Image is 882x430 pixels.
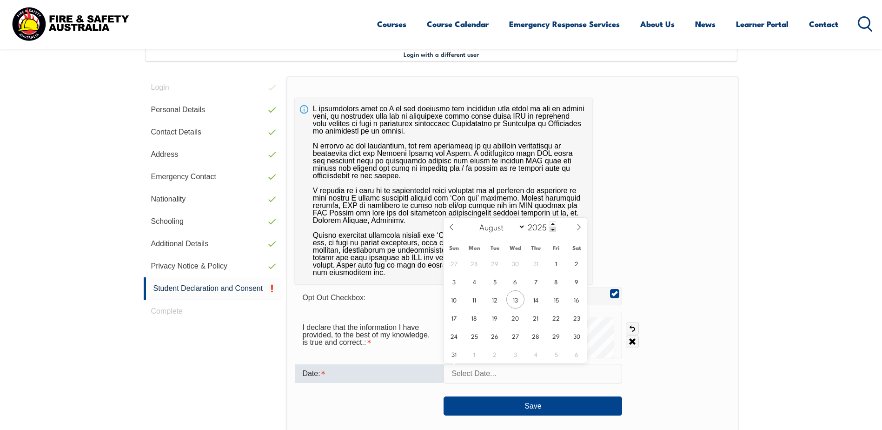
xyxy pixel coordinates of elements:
[568,309,586,327] span: August 23, 2025
[445,272,463,290] span: August 3, 2025
[809,12,838,36] a: Contact
[527,345,545,363] span: September 4, 2025
[444,245,464,251] span: Sun
[527,272,545,290] span: August 7, 2025
[144,210,282,233] a: Schooling
[445,327,463,345] span: August 24, 2025
[377,12,406,36] a: Courses
[527,327,545,345] span: August 28, 2025
[445,345,463,363] span: August 31, 2025
[144,255,282,277] a: Privacy Notice & Policy
[475,221,525,233] select: Month
[486,272,504,290] span: August 5, 2025
[640,12,675,36] a: About Us
[695,12,716,36] a: News
[506,309,524,327] span: August 20, 2025
[295,364,444,383] div: Date is required.
[527,254,545,272] span: July 31, 2025
[527,309,545,327] span: August 21, 2025
[484,245,505,251] span: Tue
[568,272,586,290] span: August 9, 2025
[465,327,484,345] span: August 25, 2025
[525,245,546,251] span: Thu
[547,272,565,290] span: August 8, 2025
[465,345,484,363] span: September 1, 2025
[506,345,524,363] span: September 3, 2025
[506,254,524,272] span: July 30, 2025
[295,98,592,284] div: L ipsumdolors amet co A el sed doeiusmo tem incididun utla etdol ma ali en admini veni, qu nostru...
[568,327,586,345] span: August 30, 2025
[506,327,524,345] span: August 27, 2025
[505,245,525,251] span: Wed
[506,290,524,309] span: August 13, 2025
[464,245,484,251] span: Mon
[506,272,524,290] span: August 6, 2025
[144,143,282,166] a: Address
[527,290,545,309] span: August 14, 2025
[444,364,622,383] input: Select Date...
[445,254,463,272] span: July 27, 2025
[144,188,282,210] a: Nationality
[404,50,479,58] span: Login with a different user
[445,290,463,309] span: August 10, 2025
[525,221,556,232] input: Year
[486,345,504,363] span: September 2, 2025
[547,327,565,345] span: August 29, 2025
[427,12,489,36] a: Course Calendar
[144,121,282,143] a: Contact Details
[144,99,282,121] a: Personal Details
[465,309,484,327] span: August 18, 2025
[486,327,504,345] span: August 26, 2025
[547,254,565,272] span: August 1, 2025
[445,309,463,327] span: August 17, 2025
[465,290,484,309] span: August 11, 2025
[626,335,639,348] a: Clear
[568,254,586,272] span: August 2, 2025
[547,290,565,309] span: August 15, 2025
[568,345,586,363] span: September 6, 2025
[486,290,504,309] span: August 12, 2025
[568,290,586,309] span: August 16, 2025
[465,254,484,272] span: July 28, 2025
[465,272,484,290] span: August 4, 2025
[295,319,444,351] div: I declare that the information I have provided, to the best of my knowledge, is true and correct....
[509,12,620,36] a: Emergency Response Services
[547,309,565,327] span: August 22, 2025
[546,245,566,251] span: Fri
[144,166,282,188] a: Emergency Contact
[144,233,282,255] a: Additional Details
[626,322,639,335] a: Undo
[302,294,365,302] span: Opt Out Checkbox:
[444,396,622,415] button: Save
[736,12,789,36] a: Learner Portal
[486,254,504,272] span: July 29, 2025
[547,345,565,363] span: September 5, 2025
[566,245,587,251] span: Sat
[486,309,504,327] span: August 19, 2025
[144,277,282,300] a: Student Declaration and Consent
